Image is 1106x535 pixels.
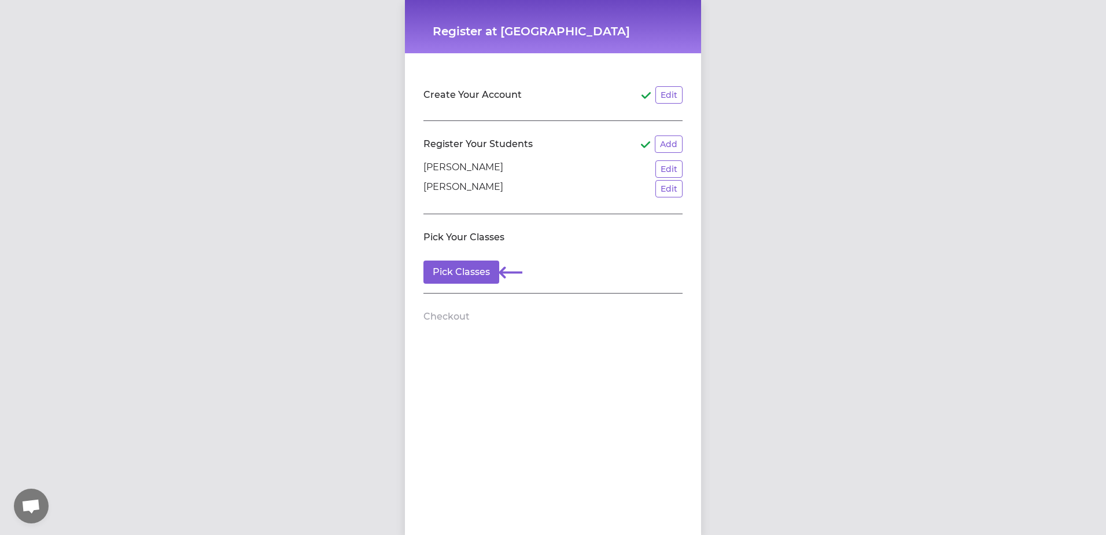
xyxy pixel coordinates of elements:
[423,160,503,178] p: [PERSON_NAME]
[423,230,504,244] h2: Pick Your Classes
[423,180,503,197] p: [PERSON_NAME]
[655,180,683,197] button: Edit
[14,489,49,523] a: Open chat
[423,310,470,324] h2: Checkout
[423,88,522,102] h2: Create Your Account
[655,160,683,178] button: Edit
[433,23,673,39] h1: Register at [GEOGRAPHIC_DATA]
[423,261,499,284] button: Pick Classes
[655,86,683,104] button: Edit
[655,135,683,153] button: Add
[423,137,533,151] h2: Register Your Students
